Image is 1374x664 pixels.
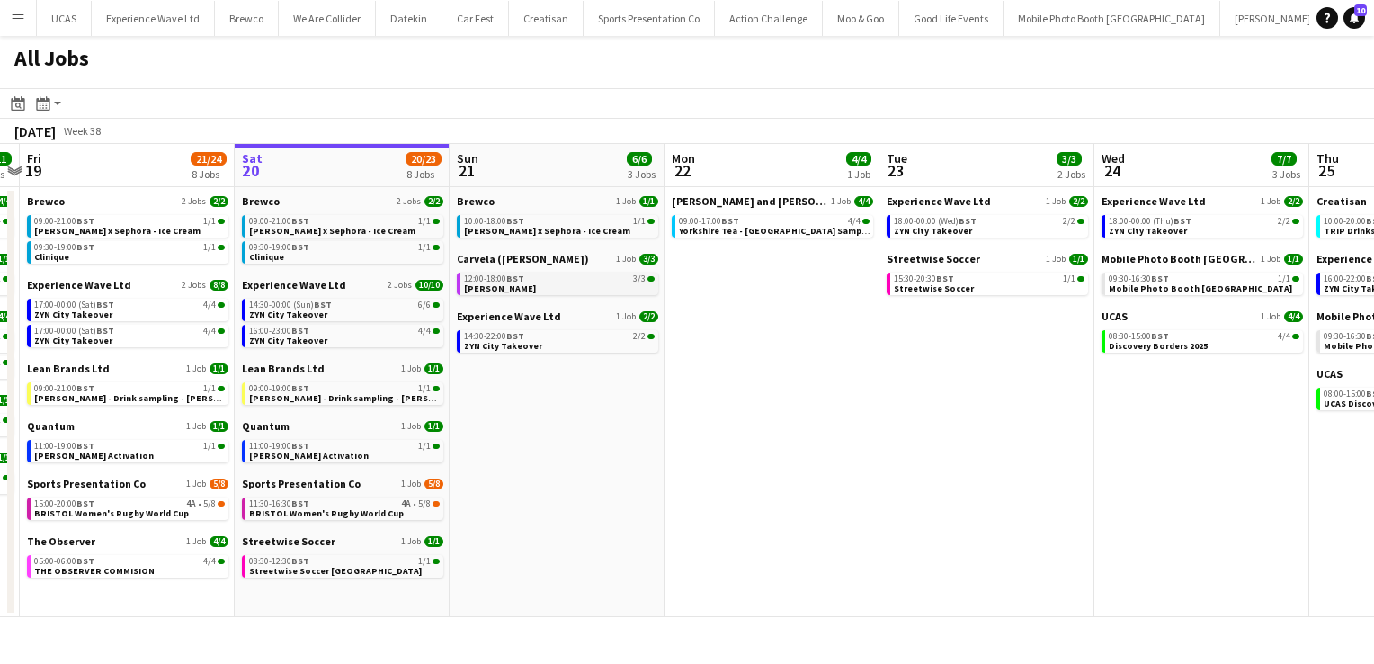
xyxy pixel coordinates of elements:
[249,241,440,262] a: 09:30-19:00BST1/1Clinique
[887,252,980,265] span: Streetwise Soccer
[1109,340,1208,352] span: Discovery Borders 2025
[457,252,589,265] span: Carvela (Kurt Geiger)
[894,273,1084,293] a: 15:30-20:30BST1/1Streetwise Soccer
[27,477,228,490] a: Sports Presentation Co1 Job5/8
[899,1,1004,36] button: Good Life Events
[242,278,443,362] div: Experience Wave Ltd2 Jobs10/1014:30-00:00 (Sun)BST6/6ZYN City Takeover16:00-23:00BST4/4ZYN City T...
[628,167,656,181] div: 3 Jobs
[27,194,228,208] a: Brewco2 Jobs2/2
[34,251,69,263] span: Clinique
[186,363,206,374] span: 1 Job
[27,419,75,433] span: Quantum
[34,335,112,346] span: ZYN City Takeover
[418,243,431,252] span: 1/1
[1099,160,1125,181] span: 24
[418,499,431,508] span: 5/8
[1278,217,1290,226] span: 2/2
[249,299,440,319] a: 14:30-00:00 (Sun)BST6/6ZYN City Takeover
[894,283,974,294] span: Streetwise Soccer
[584,1,715,36] button: Sports Presentation Co
[1109,225,1187,237] span: ZYN City Takeover
[249,325,440,345] a: 16:00-23:00BST4/4ZYN City Takeover
[418,327,431,336] span: 4/4
[242,362,443,419] div: Lean Brands Ltd1 Job1/109:00-19:00BST1/1[PERSON_NAME] - Drink sampling - [PERSON_NAME]
[1284,196,1303,207] span: 2/2
[506,330,524,342] span: BST
[616,311,636,322] span: 1 Job
[679,217,739,226] span: 09:00-17:00
[457,310,561,323] span: Experience Wave Ltd
[242,362,325,375] span: Lean Brands Ltd
[291,382,309,394] span: BST
[831,196,851,207] span: 1 Job
[672,150,695,166] span: Mon
[249,251,284,263] span: Clinique
[1102,252,1257,265] span: Mobile Photo Booth UK
[1109,330,1299,351] a: 08:30-15:00BST4/4Discovery Borders 2025
[210,536,228,547] span: 4/4
[457,310,658,356] div: Experience Wave Ltd1 Job2/214:30-22:00BST2/2ZYN City Takeover
[715,1,823,36] button: Action Challenge
[210,196,228,207] span: 2/2
[1063,217,1075,226] span: 2/2
[464,225,630,237] span: Estée Lauder x Sephora - Ice Cream
[1151,330,1169,342] span: BST
[633,217,646,226] span: 1/1
[1316,367,1343,381] span: UCAS
[1063,274,1075,283] span: 1/1
[639,254,658,265] span: 3/3
[34,555,225,576] a: 05:00-06:00BST4/4THE OBSERVER COMMISION
[34,241,225,262] a: 09:30-19:00BST1/1Clinique
[464,340,542,352] span: ZYN City Takeover
[34,442,94,451] span: 11:00-19:00
[418,384,431,393] span: 1/1
[242,534,443,548] a: Streetwise Soccer1 Job1/1
[249,507,404,519] span: BRISTOL Women's Rugby World Cup
[442,1,509,36] button: Car Fest
[721,215,739,227] span: BST
[96,299,114,310] span: BST
[1102,310,1303,323] a: UCAS1 Job4/4
[1278,274,1290,283] span: 1/1
[418,557,431,566] span: 1/1
[210,479,228,489] span: 5/8
[1343,7,1365,29] a: 10
[27,150,41,166] span: Fri
[34,499,94,508] span: 15:00-20:00
[210,363,228,374] span: 1/1
[669,160,695,181] span: 22
[186,421,206,432] span: 1 Job
[388,280,412,291] span: 2 Jobs
[34,309,112,320] span: ZYN City Takeover
[1314,160,1339,181] span: 25
[1109,273,1299,293] a: 09:30-16:30BST1/1Mobile Photo Booth [GEOGRAPHIC_DATA]
[34,392,258,404] span: Ruben Spritz - Drink sampling - Costco Watford
[203,243,216,252] span: 1/1
[1109,217,1191,226] span: 18:00-00:00 (Thu)
[506,273,524,284] span: BST
[633,332,646,341] span: 2/2
[249,440,440,461] a: 11:00-19:00BST1/1[PERSON_NAME] Activation
[854,196,873,207] span: 4/4
[27,534,95,548] span: The Observer
[76,215,94,227] span: BST
[457,150,478,166] span: Sun
[1261,254,1280,265] span: 1 Job
[401,499,411,508] span: 4A
[291,498,309,509] span: BST
[1109,274,1169,283] span: 09:30-16:30
[464,274,524,283] span: 12:00-18:00
[1046,254,1066,265] span: 1 Job
[249,499,309,508] span: 11:30-16:30
[249,309,327,320] span: ZYN City Takeover
[215,1,279,36] button: Brewco
[464,283,536,294] span: Kurt Geiger
[679,225,879,237] span: Yorkshire Tea - Manchester University Sampling
[464,330,655,351] a: 14:30-22:00BST2/2ZYN City Takeover
[1102,194,1303,252] div: Experience Wave Ltd1 Job2/218:00-00:00 (Thu)BST2/2ZYN City Takeover
[249,215,440,236] a: 09:00-21:00BST1/1[PERSON_NAME] x Sephora - Ice Cream
[616,254,636,265] span: 1 Job
[1102,194,1303,208] a: Experience Wave Ltd1 Job2/2
[1284,311,1303,322] span: 4/4
[249,499,440,508] div: •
